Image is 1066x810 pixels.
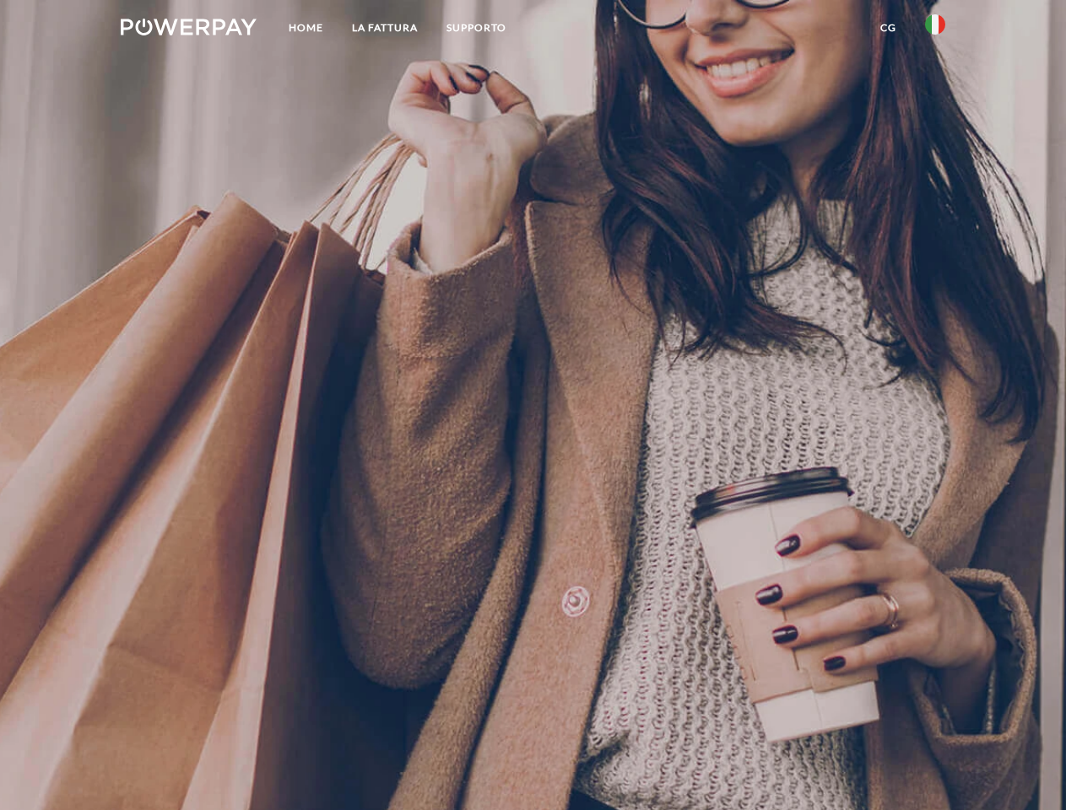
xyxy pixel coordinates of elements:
[338,13,432,43] a: LA FATTURA
[925,14,945,35] img: it
[432,13,521,43] a: Supporto
[274,13,338,43] a: Home
[866,13,911,43] a: CG
[121,19,257,35] img: logo-powerpay-white.svg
